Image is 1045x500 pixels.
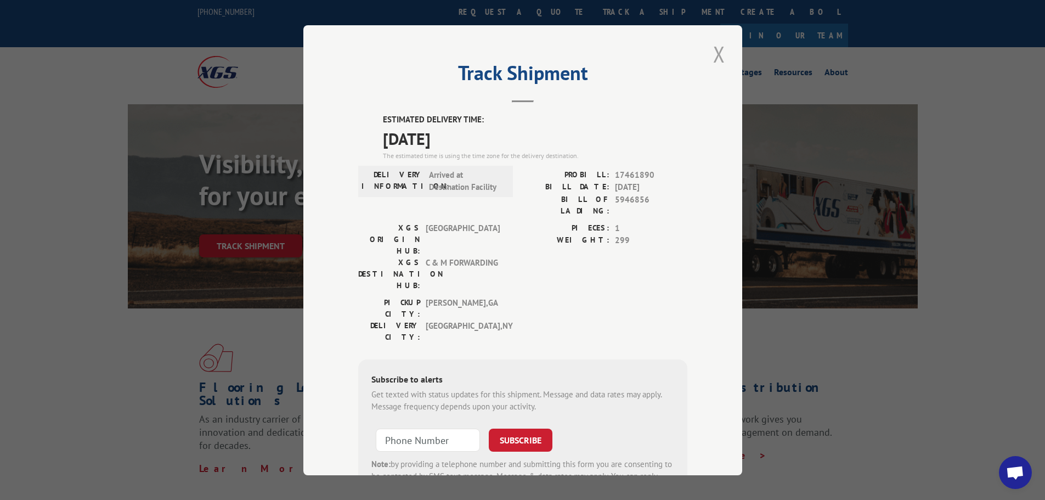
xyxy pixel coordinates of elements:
[489,428,552,451] button: SUBSCRIBE
[615,168,687,181] span: 17461890
[383,150,687,160] div: The estimated time is using the time zone for the delivery destination.
[615,181,687,194] span: [DATE]
[358,222,420,256] label: XGS ORIGIN HUB:
[376,428,480,451] input: Phone Number
[426,222,500,256] span: [GEOGRAPHIC_DATA]
[383,114,687,126] label: ESTIMATED DELIVERY TIME:
[523,234,609,247] label: WEIGHT:
[358,256,420,291] label: XGS DESTINATION HUB:
[383,126,687,150] span: [DATE]
[710,39,728,69] button: Close modal
[523,222,609,234] label: PIECES:
[523,168,609,181] label: PROBILL:
[426,319,500,342] span: [GEOGRAPHIC_DATA] , NY
[371,372,674,388] div: Subscribe to alerts
[615,193,687,216] span: 5946856
[426,256,500,291] span: C & M FORWARDING
[358,65,687,86] h2: Track Shipment
[426,296,500,319] span: [PERSON_NAME] , GA
[615,222,687,234] span: 1
[429,168,503,193] span: Arrived at Destination Facility
[358,296,420,319] label: PICKUP CITY:
[358,319,420,342] label: DELIVERY CITY:
[371,458,674,495] div: by providing a telephone number and submitting this form you are consenting to be contacted by SM...
[615,234,687,247] span: 299
[523,193,609,216] label: BILL OF LADING:
[361,168,423,193] label: DELIVERY INFORMATION:
[371,388,674,413] div: Get texted with status updates for this shipment. Message and data rates may apply. Message frequ...
[999,456,1032,489] a: Open chat
[371,458,391,469] strong: Note:
[523,181,609,194] label: BILL DATE:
